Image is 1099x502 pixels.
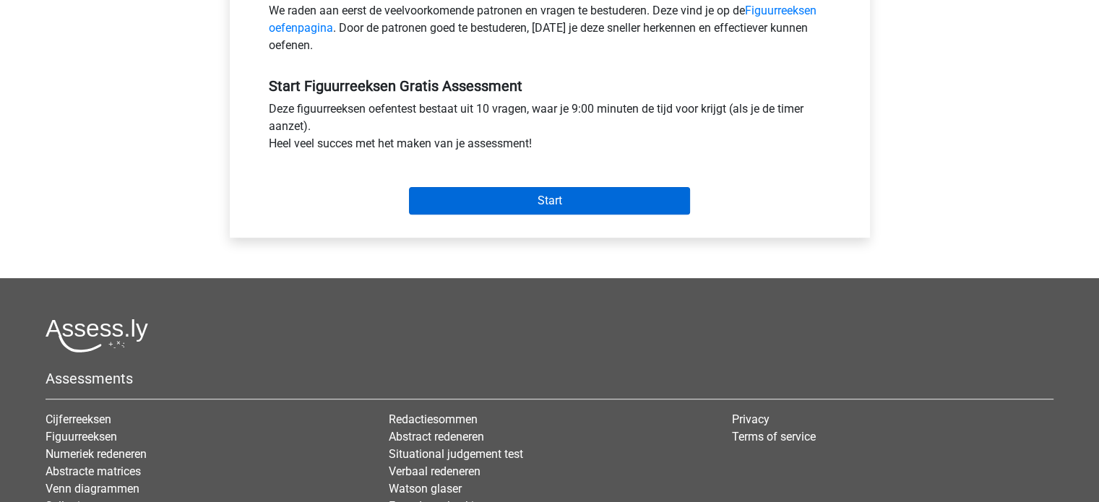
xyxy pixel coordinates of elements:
[389,447,523,461] a: Situational judgement test
[389,464,480,478] a: Verbaal redeneren
[46,412,111,426] a: Cijferreeksen
[46,319,148,352] img: Assessly logo
[269,77,831,95] h5: Start Figuurreeksen Gratis Assessment
[46,482,139,495] a: Venn diagrammen
[46,370,1053,387] h5: Assessments
[389,412,478,426] a: Redactiesommen
[46,430,117,443] a: Figuurreeksen
[732,430,816,443] a: Terms of service
[409,187,690,215] input: Start
[732,412,770,426] a: Privacy
[46,464,141,478] a: Abstracte matrices
[258,2,842,60] div: We raden aan eerst de veelvoorkomende patronen en vragen te bestuderen. Deze vind je op de . Door...
[46,447,147,461] a: Numeriek redeneren
[389,430,484,443] a: Abstract redeneren
[389,482,462,495] a: Watson glaser
[258,100,842,158] div: Deze figuurreeksen oefentest bestaat uit 10 vragen, waar je 9:00 minuten de tijd voor krijgt (als...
